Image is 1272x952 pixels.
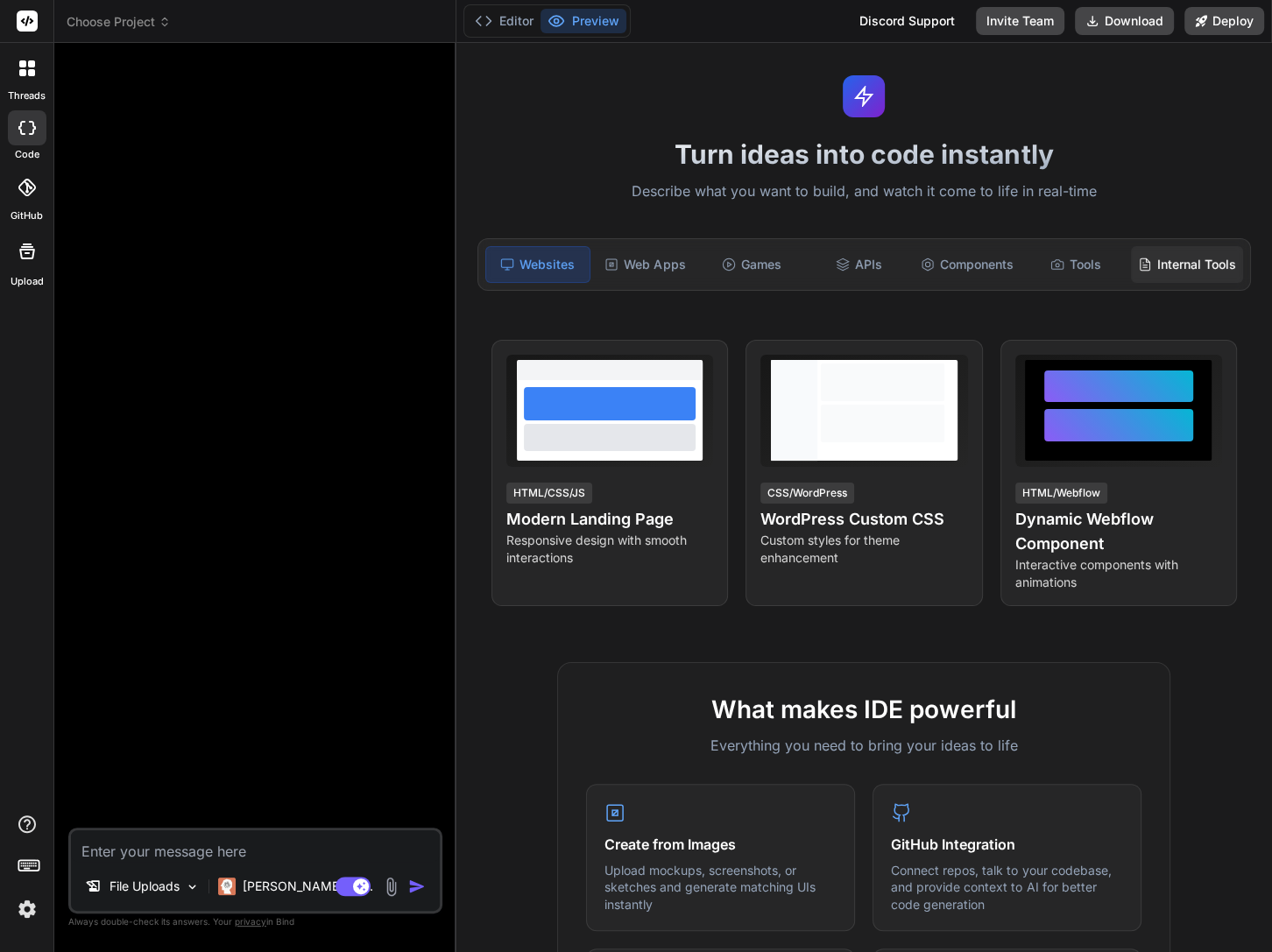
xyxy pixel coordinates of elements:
p: File Uploads [110,878,180,895]
label: threads [8,88,46,103]
img: settings [12,894,42,924]
label: GitHub [11,208,43,223]
button: Invite Team [976,7,1064,35]
button: Deploy [1184,7,1264,35]
div: HTML/Webflow [1015,483,1107,504]
div: Tools [1024,246,1127,283]
p: Custom styles for theme enhancement [760,532,967,567]
div: Components [914,246,1021,283]
div: APIs [807,246,910,283]
button: Download [1075,7,1174,35]
div: Discord Support [849,7,965,35]
p: [PERSON_NAME] 4 S.. [243,878,373,895]
p: Always double-check its answers. Your in Bind [68,913,442,930]
div: Web Apps [594,246,697,283]
h4: Create from Images [604,834,837,855]
button: Preview [541,9,626,33]
h4: Modern Landing Page [506,507,713,532]
div: Internal Tools [1131,246,1243,283]
p: Upload mockups, screenshots, or sketches and generate matching UIs instantly [604,862,837,913]
img: attachment [381,877,401,897]
img: Claude 4 Sonnet [218,878,236,895]
img: Pick Models [185,879,200,894]
div: HTML/CSS/JS [506,483,592,504]
p: Describe what you want to build, and watch it come to life in real-time [467,180,1261,203]
button: Editor [468,9,541,33]
h4: GitHub Integration [891,834,1123,855]
span: privacy [235,916,266,927]
p: Connect repos, talk to your codebase, and provide context to AI for better code generation [891,862,1123,913]
span: Choose Project [67,13,171,31]
p: Responsive design with smooth interactions [506,532,713,567]
div: CSS/WordPress [760,483,854,504]
h4: Dynamic Webflow Component [1015,507,1222,556]
h2: What makes IDE powerful [586,691,1141,728]
img: icon [408,878,426,895]
h4: WordPress Custom CSS [760,507,967,532]
label: code [15,147,39,162]
h1: Turn ideas into code instantly [467,138,1261,170]
div: Games [700,246,803,283]
label: Upload [11,274,44,289]
div: Websites [485,246,590,283]
p: Interactive components with animations [1015,556,1222,591]
p: Everything you need to bring your ideas to life [586,735,1141,756]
